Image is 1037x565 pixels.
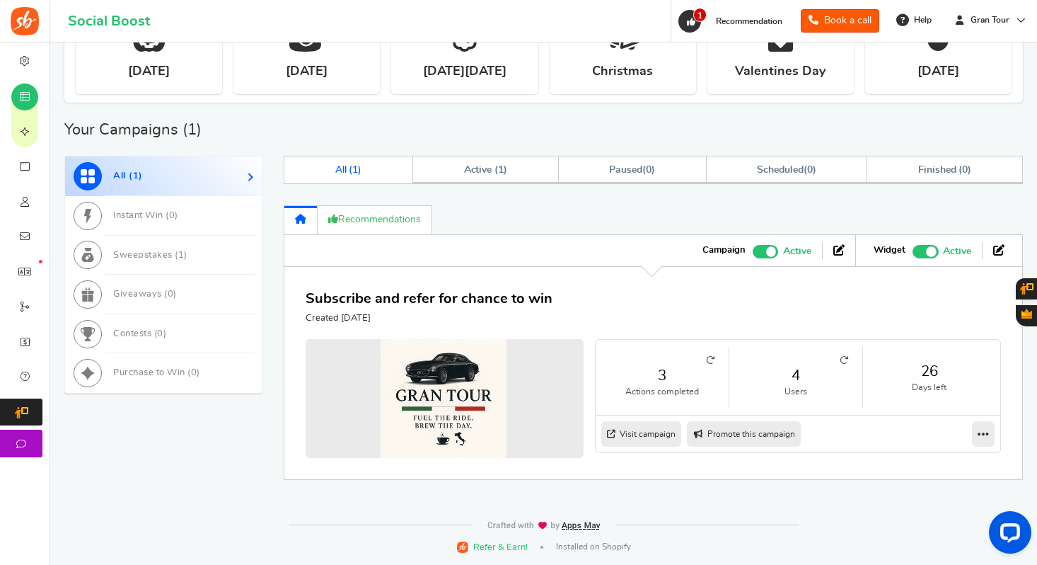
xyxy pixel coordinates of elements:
em: New [39,260,42,263]
strong: [DATE] [128,63,170,81]
span: 1 [187,122,197,137]
span: Contests ( ) [113,329,166,338]
a: Recommendations [318,205,432,234]
small: Actions completed [610,386,714,398]
span: 1 [498,165,504,175]
span: Gran Tour [965,14,1015,26]
span: Installed on Shopify [556,541,631,553]
span: 0 [962,165,968,175]
span: 1 [133,171,139,181]
small: Days left [877,382,983,394]
span: Scheduled [757,165,804,175]
a: Promote this campaign [687,421,801,447]
span: ( ) [757,165,816,175]
span: 0 [807,165,813,175]
img: Social Boost [11,7,39,35]
a: 3 [610,365,714,386]
span: 0 [191,368,197,377]
a: Subscribe and refer for chance to win [306,292,552,306]
strong: Valentines Day [735,63,825,81]
strong: [DATE][DATE] [423,63,506,81]
span: ( ) [609,165,655,175]
span: Active ( ) [464,165,508,175]
span: 0 [157,329,163,338]
strong: Christmas [592,63,653,81]
span: 1 [178,251,185,260]
span: All ( ) [113,171,143,181]
span: All ( ) [335,165,362,175]
span: Finished ( ) [918,165,971,175]
span: Active [943,244,971,259]
span: Active [783,244,811,259]
span: 1 [693,8,707,22]
span: 0 [169,211,175,220]
h1: Social Boost [68,13,150,29]
a: 1 Recommendation [677,10,789,33]
strong: Campaign [702,244,746,257]
strong: Widget [874,244,905,257]
span: Gratisfaction [1021,309,1032,319]
button: Gratisfaction [1016,305,1037,326]
a: Help [891,8,939,31]
li: 26 [863,347,997,407]
span: Purchase to Win ( ) [113,368,200,377]
strong: [DATE] [917,63,959,81]
a: Visit campaign [601,421,681,447]
iframe: LiveChat chat widget [978,506,1037,565]
a: Book a call [801,9,879,33]
strong: [DATE] [286,63,328,81]
p: Created [DATE] [306,312,552,325]
small: Users [743,386,848,398]
span: Sweepstakes ( ) [113,251,187,260]
h2: Your Campaigns ( ) [64,122,202,137]
span: Recommendation [716,17,782,25]
img: img-footer.webp [487,521,601,530]
span: 1 [352,165,358,175]
span: | [540,546,543,549]
a: 4 [743,365,848,386]
span: Giveaways ( ) [113,290,177,299]
a: Refer & Earn! [457,540,528,554]
span: 0 [168,290,174,299]
span: Paused [609,165,642,175]
span: Help [910,14,932,26]
span: Instant Win ( ) [113,211,178,220]
li: Widget activated [863,242,983,259]
span: 0 [646,165,651,175]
